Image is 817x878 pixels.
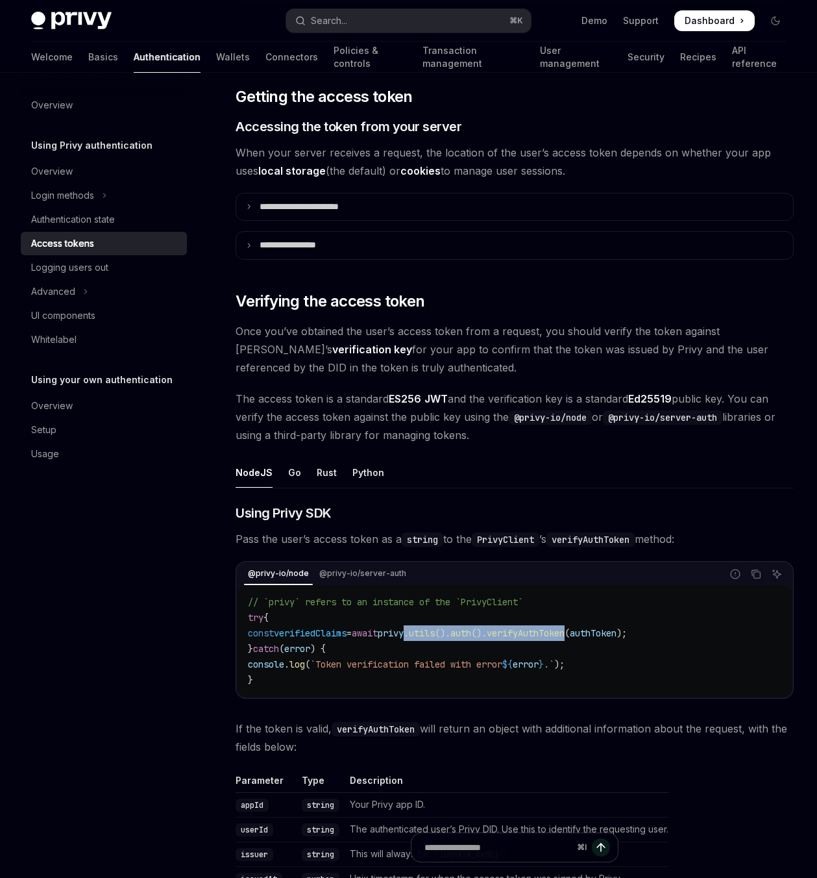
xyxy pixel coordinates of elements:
[748,566,764,583] button: Copy the contents from the code block
[424,392,448,406] a: JWT
[502,658,513,670] span: ${
[581,14,607,27] a: Demo
[236,390,794,444] span: The access token is a standard and the verification key is a standard public key. You can verify ...
[31,446,59,462] div: Usage
[424,833,572,862] input: Ask a question...
[236,118,461,136] span: Accessing the token from your server
[623,14,659,27] a: Support
[616,627,627,639] span: );
[628,392,672,406] a: Ed25519
[345,817,668,842] td: The authenticated user’s Privy DID. Use this to identify the requesting user.
[628,42,665,73] a: Security
[248,643,253,655] span: }
[289,658,305,670] span: log
[31,164,73,179] div: Overview
[509,410,592,425] code: @privy-io/node
[509,16,523,26] span: ⌘ K
[674,10,755,31] a: Dashboard
[347,627,352,639] span: =
[21,304,187,327] a: UI components
[332,343,412,356] strong: verification key
[21,160,187,183] a: Overview
[487,627,565,639] span: verifyAuthToken
[554,658,565,670] span: );
[21,442,187,466] a: Usage
[310,658,502,670] span: `Token verification failed with error
[471,627,487,639] span: ().
[284,658,289,670] span: .
[435,627,450,639] span: ().
[236,799,269,812] code: appId
[402,533,443,547] code: string
[248,674,253,686] span: }
[31,260,108,275] div: Logging users out
[297,774,345,793] th: Type
[134,42,201,73] a: Authentication
[727,566,744,583] button: Report incorrect code
[21,418,187,442] a: Setup
[31,308,95,323] div: UI components
[236,530,794,548] span: Pass the user’s access token as a to the ’s method:
[21,232,187,255] a: Access tokens
[315,566,410,581] div: @privy-io/server-auth
[31,236,94,251] div: Access tokens
[31,212,115,227] div: Authentication state
[236,774,297,793] th: Parameter
[31,138,152,153] h5: Using Privy authentication
[248,627,274,639] span: const
[352,627,378,639] span: await
[288,457,301,488] div: Go
[284,643,310,655] span: error
[263,612,269,623] span: {
[31,97,73,113] div: Overview
[248,612,263,623] span: try
[236,457,273,488] div: NodeJS
[422,42,524,73] a: Transaction management
[21,208,187,231] a: Authentication state
[400,164,441,177] strong: cookies
[302,823,339,836] code: string
[317,457,337,488] div: Rust
[472,533,539,547] code: PrivyClient
[302,799,339,812] code: string
[31,188,94,203] div: Login methods
[248,658,284,670] span: console
[389,392,421,406] a: ES256
[685,14,735,27] span: Dashboard
[305,658,310,670] span: (
[236,291,424,312] span: Verifying the access token
[236,322,794,377] span: Once you’ve obtained the user’s access token from a request, you should verify the token against ...
[310,643,326,655] span: ) {
[565,627,570,639] span: (
[592,838,610,857] button: Send message
[253,643,279,655] span: catch
[31,12,112,30] img: dark logo
[258,164,326,177] strong: local storage
[570,627,616,639] span: authToken
[248,596,523,608] span: // `privy` refers to an instance of the `PrivyClient`
[732,42,786,73] a: API reference
[236,504,332,522] span: Using Privy SDK
[450,627,471,639] span: auth
[21,256,187,279] a: Logging users out
[88,42,118,73] a: Basics
[21,394,187,418] a: Overview
[244,566,313,581] div: @privy-io/node
[216,42,250,73] a: Wallets
[540,42,612,73] a: User management
[409,627,435,639] span: utils
[279,643,284,655] span: (
[31,372,173,388] h5: Using your own authentication
[236,720,794,756] span: If the token is valid, will return an object with additional information about the request, with ...
[31,422,56,438] div: Setup
[334,42,407,73] a: Policies & controls
[311,13,347,29] div: Search...
[31,332,77,347] div: Whitelabel
[274,627,347,639] span: verifiedClaims
[768,566,785,583] button: Ask AI
[332,722,420,736] code: verifyAuthToken
[21,184,187,207] button: Toggle Login methods section
[603,410,722,425] code: @privy-io/server-auth
[21,328,187,351] a: Whitelabel
[539,658,544,670] span: }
